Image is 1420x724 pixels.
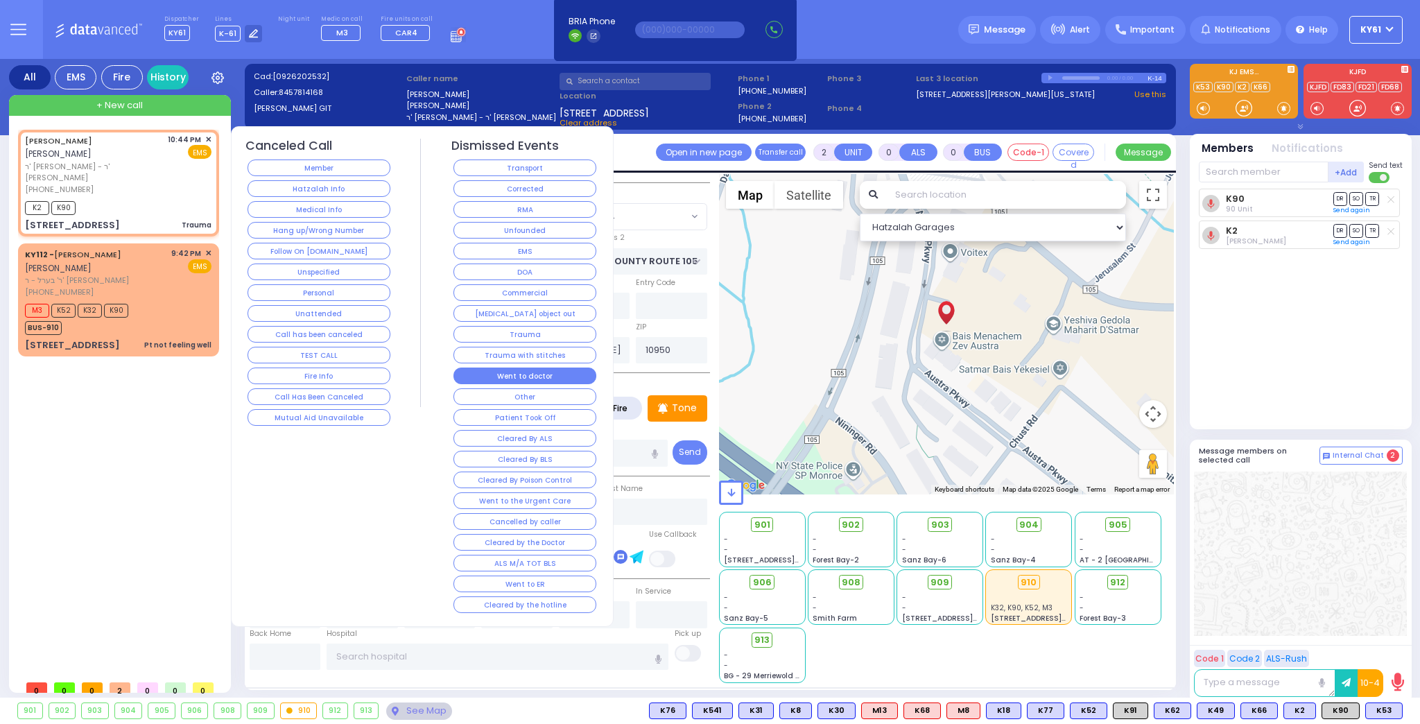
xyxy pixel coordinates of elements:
button: Medical Info [248,201,390,218]
label: [PHONE_NUMBER] [738,85,806,96]
button: Show satellite imagery [774,181,843,209]
button: Transfer call [755,144,806,161]
button: Notifications [1272,141,1343,157]
span: KY61 [164,25,190,41]
div: All [9,65,51,89]
div: K66 [1240,703,1278,719]
a: FD83 [1331,82,1354,92]
button: Follow On [DOMAIN_NAME] [248,243,390,259]
div: BLS [986,703,1021,719]
span: 2 [110,682,130,693]
label: P Last Name [597,483,643,494]
span: Important [1130,24,1175,36]
a: Use this [1134,89,1166,101]
span: Send text [1369,160,1403,171]
span: Alert [1070,24,1090,36]
span: - [724,660,728,671]
button: Hatzalah Info [248,180,390,197]
div: [STREET_ADDRESS] [25,218,120,232]
span: 902 [842,518,860,532]
label: Lines [215,15,263,24]
button: Commercial [453,284,596,301]
span: SO [1349,192,1363,205]
button: Code 2 [1227,650,1262,667]
button: Mutual Aid Unavailable [248,409,390,426]
a: K2 [1226,225,1238,236]
label: [PERSON_NAME] GIT [254,103,402,114]
div: K53 [1365,703,1403,719]
span: - [1080,534,1084,544]
span: - [991,534,995,544]
div: K91 [1113,703,1148,719]
span: + New call [96,98,143,112]
div: M8 [946,703,980,719]
a: FD68 [1378,82,1402,92]
div: BLS [779,703,812,719]
span: 901 [754,518,770,532]
span: BRIA Phone [569,15,615,28]
div: Fire [101,65,143,89]
div: M13 [861,703,898,719]
label: Hospital [327,628,357,639]
div: BLS [649,703,686,719]
div: 905 [148,703,175,718]
label: Location [560,90,734,102]
div: ALS [903,703,941,719]
a: KJFD [1307,82,1329,92]
span: [STREET_ADDRESS] [560,106,649,117]
span: - [724,650,728,660]
button: Internal Chat 2 [1319,447,1403,465]
button: Cleared By ALS [453,430,596,447]
button: Transport [453,160,596,176]
div: Pt not feeling well [144,340,211,350]
a: Send again [1333,206,1370,214]
label: Night unit [278,15,309,24]
button: Patient Took Off [453,409,596,426]
span: - [813,603,817,613]
input: (000)000-00000 [635,21,745,38]
span: EMS [188,259,211,273]
button: Drag Pegman onto the map to open Street View [1139,450,1167,478]
label: Entry Code [636,277,675,288]
label: KJFD [1304,69,1412,78]
span: Phone 1 [738,73,822,85]
button: Went to doctor [453,368,596,384]
label: Turn off text [1369,171,1391,184]
button: 10-4 [1358,669,1383,697]
span: 2 [1387,449,1399,462]
span: [PHONE_NUMBER] [25,184,94,195]
span: Sanz Bay-6 [902,555,946,565]
label: Back Home [250,628,291,639]
div: BLS [1070,703,1107,719]
span: Forest Bay-3 [1080,613,1126,623]
span: KY61 [1360,24,1381,36]
button: Call Has Been Canceled [248,388,390,405]
span: M3 [336,27,348,38]
div: BLS [738,703,774,719]
h4: Canceled Call [245,139,332,153]
div: 909 [248,703,274,718]
button: Unattended [248,305,390,322]
button: Unfounded [453,222,596,239]
label: Use Callback [649,529,697,540]
a: Open in new page [656,144,752,161]
span: [STREET_ADDRESS][PERSON_NAME] [991,613,1122,623]
span: SECTION 4 [560,204,688,229]
span: - [902,534,906,544]
div: K77 [1027,703,1064,719]
button: RMA [453,201,596,218]
button: Map camera controls [1139,400,1167,428]
span: - [1080,544,1084,555]
span: - [991,544,995,555]
span: K-61 [215,26,241,42]
div: K49 [1197,703,1235,719]
div: 910 [281,703,317,718]
span: K2 [25,201,49,215]
div: K18 [986,703,1021,719]
label: KJ EMS... [1190,69,1298,78]
span: Message [984,23,1025,37]
div: K30 [817,703,856,719]
button: Cleared by the Doctor [453,534,596,551]
a: K66 [1251,82,1270,92]
span: K52 [51,304,76,318]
